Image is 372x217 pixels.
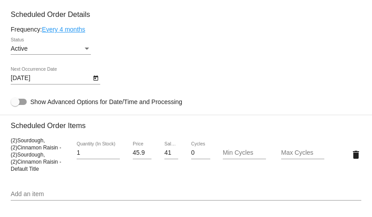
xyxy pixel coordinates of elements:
[223,149,266,157] input: Min Cycles
[351,149,361,160] mat-icon: delete
[11,10,361,19] h3: Scheduled Order Details
[11,75,91,82] input: Next Occurrence Date
[30,97,182,106] span: Show Advanced Options for Date/Time and Processing
[11,137,61,172] span: (2)Sourdough,(2)Cinnamon Raisin - (2)Sourdough,(2)Cinnamon Raisin - Default Title
[91,73,100,82] button: Open calendar
[11,191,361,198] input: Add an item
[281,149,324,157] input: Max Cycles
[11,115,361,130] h3: Scheduled Order Items
[77,149,120,157] input: Quantity (In Stock)
[191,149,210,157] input: Cycles
[11,45,28,52] span: Active
[164,149,178,157] input: Sale Price
[133,149,152,157] input: Price
[11,26,361,33] div: Frequency:
[42,26,85,33] a: Every 4 months
[11,45,91,52] mat-select: Status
